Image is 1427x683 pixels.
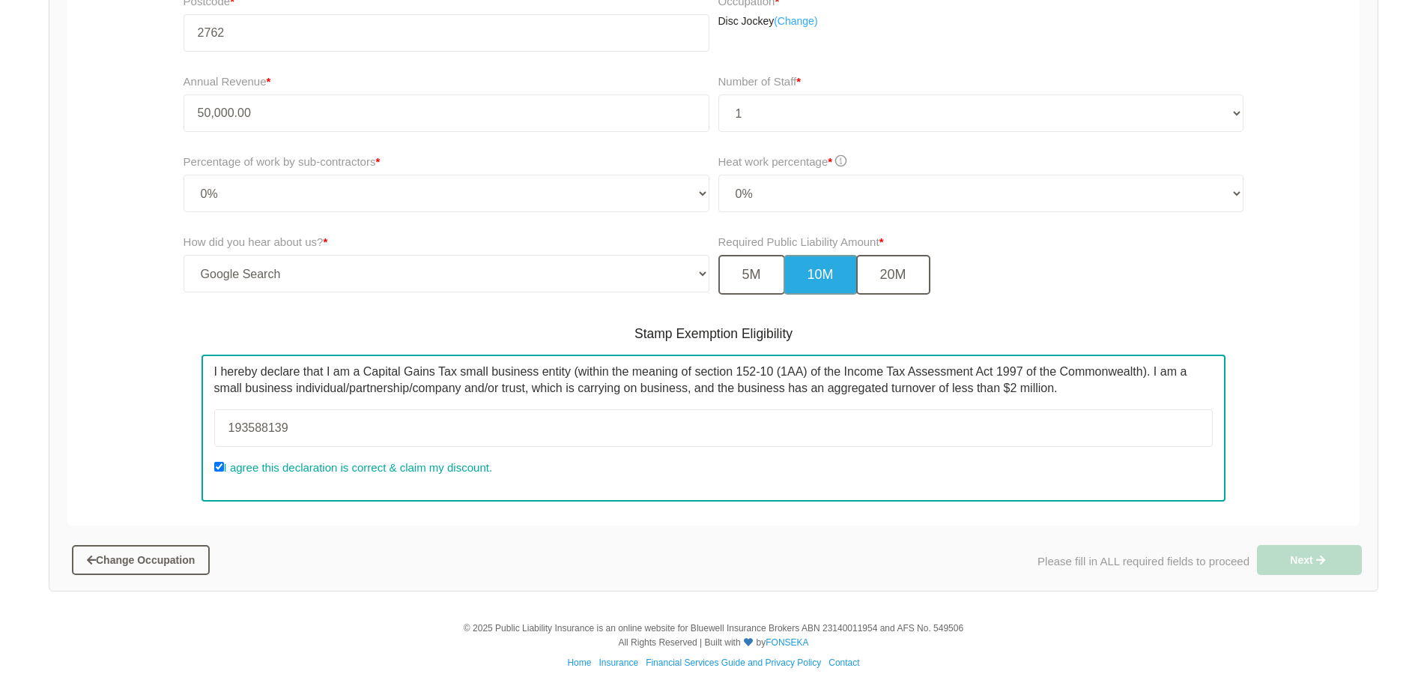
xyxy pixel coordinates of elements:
label: I agree this declaration is correct & claim my discount. [214,459,492,477]
input: Your postcode... [184,14,709,52]
button: Next [1257,545,1362,575]
a: (Change) [774,14,817,29]
h5: Stamp Exemption Eligibility [184,316,1244,343]
button: 10M [784,255,858,295]
button: 5M [718,255,785,295]
button: 20M [856,255,930,295]
a: Insurance [599,658,638,668]
label: Required Public Liability Amount [718,233,884,251]
a: Contact [828,658,859,668]
p: Disc Jockey [718,14,1244,29]
a: Home [567,658,591,668]
label: Number of Staff [718,73,802,91]
a: Financial Services Guide and Privacy Policy [646,658,821,668]
label: Please fill in ALL required fields to proceed [1037,553,1249,571]
button: Change Occupation [72,545,210,575]
label: Annual Revenue [184,73,271,91]
label: Heat work percentage [718,153,847,171]
input: Enter ABN (Optional) [214,409,1214,447]
a: FONSEKA [766,637,808,648]
label: How did you hear about us? [184,233,328,251]
input: I agree this declaration is correct & claim my discount. [214,462,224,472]
p: I hereby declare that I am a Capital Gains Tax small business entity (within the meaning of secti... [214,364,1214,397]
label: Percentage of work by sub-contractors [184,153,381,171]
input: Annual Revenue [184,94,709,132]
